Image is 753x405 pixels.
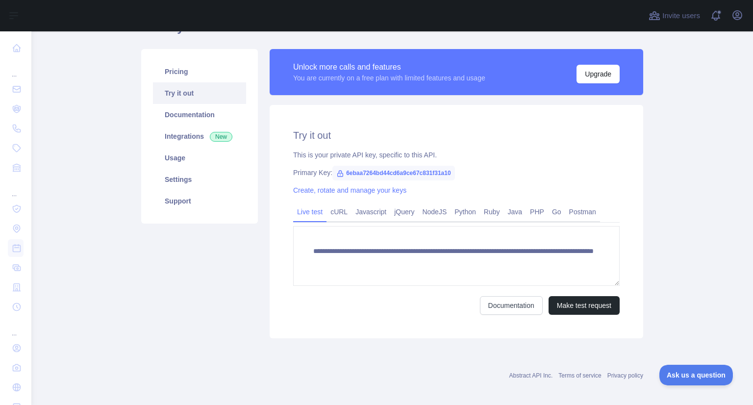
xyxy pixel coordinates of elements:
div: ... [8,59,24,78]
div: ... [8,178,24,198]
a: Abstract API Inc. [509,372,553,379]
div: Unlock more calls and features [293,61,485,73]
iframe: Toggle Customer Support [659,365,733,385]
a: Support [153,190,246,212]
div: ... [8,318,24,337]
a: cURL [326,204,351,220]
a: Privacy policy [607,372,643,379]
button: Invite users [647,8,702,24]
a: Pricing [153,61,246,82]
a: Go [548,204,565,220]
a: Postman [565,204,600,220]
span: 6ebaa7264bd44cd6a9ce67c831f31a10 [332,166,455,180]
a: Live test [293,204,326,220]
a: Usage [153,147,246,169]
a: Try it out [153,82,246,104]
div: Primary Key: [293,168,620,177]
div: You are currently on a free plan with limited features and usage [293,73,485,83]
span: New [210,132,232,142]
a: jQuery [390,204,418,220]
div: This is your private API key, specific to this API. [293,150,620,160]
button: Upgrade [577,65,620,83]
h2: Try it out [293,128,620,142]
a: NodeJS [418,204,451,220]
h1: Holidays API [141,20,643,43]
span: Invite users [662,10,700,22]
a: PHP [526,204,548,220]
a: Settings [153,169,246,190]
a: Python [451,204,480,220]
a: Documentation [153,104,246,126]
a: Ruby [480,204,504,220]
button: Make test request [549,296,620,315]
a: Documentation [480,296,543,315]
a: Java [504,204,527,220]
a: Javascript [351,204,390,220]
a: Integrations New [153,126,246,147]
a: Create, rotate and manage your keys [293,186,406,194]
a: Terms of service [558,372,601,379]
